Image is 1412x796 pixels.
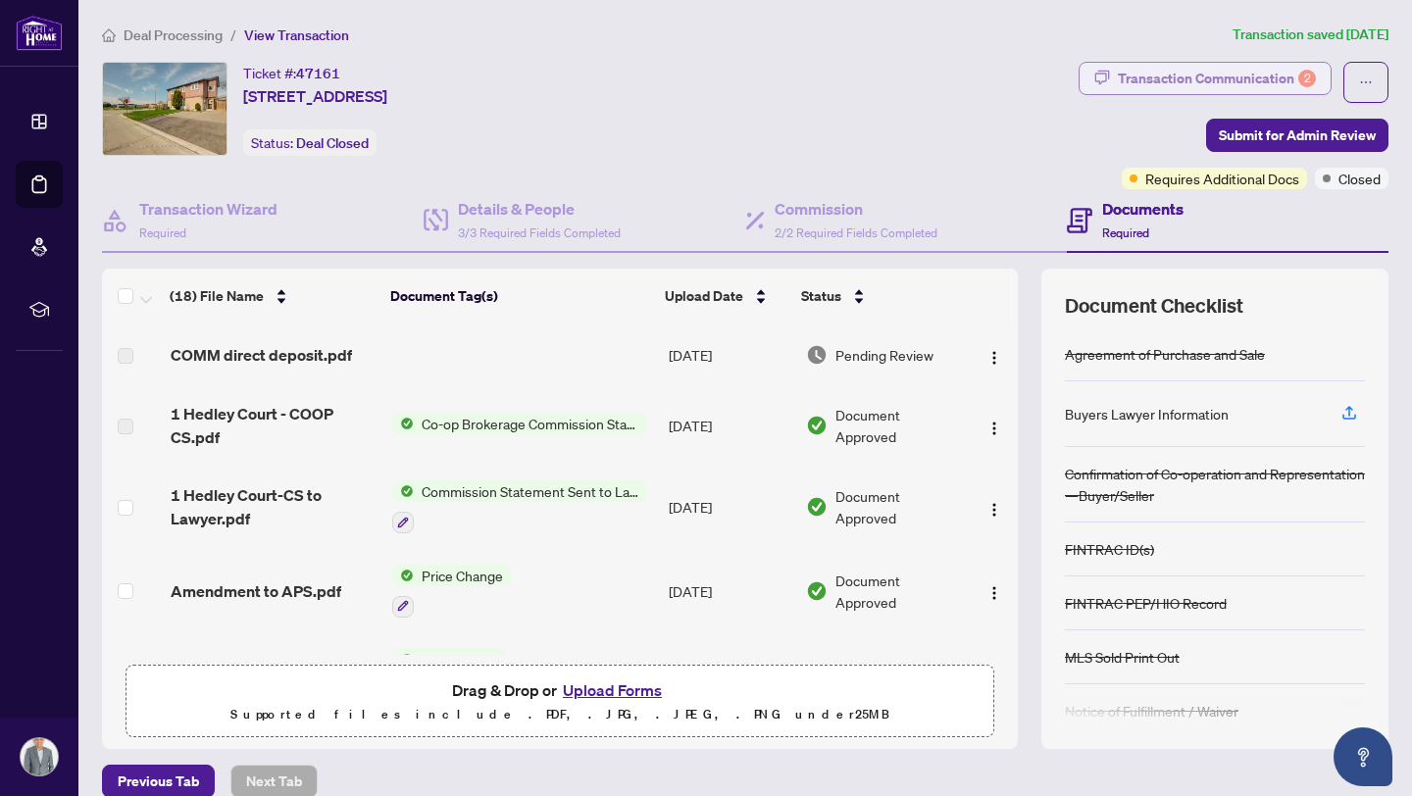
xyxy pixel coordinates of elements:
[139,225,186,240] span: Required
[657,269,793,323] th: Upload Date
[171,343,352,367] span: COMM direct deposit.pdf
[230,24,236,46] li: /
[392,480,414,502] img: Status Icon
[392,649,533,702] button: Status IconSigned Copy
[1233,24,1388,46] article: Transaction saved [DATE]
[665,285,743,307] span: Upload Date
[775,225,937,240] span: 2/2 Required Fields Completed
[979,575,1010,607] button: Logo
[986,421,1002,436] img: Logo
[16,15,63,51] img: logo
[661,465,798,549] td: [DATE]
[392,413,414,434] img: Status Icon
[296,65,340,82] span: 47161
[139,197,277,221] h4: Transaction Wizard
[414,480,646,502] span: Commission Statement Sent to Lawyer
[382,269,658,323] th: Document Tag(s)
[1065,292,1243,320] span: Document Checklist
[1065,592,1227,614] div: FINTRAC PEP/HIO Record
[793,269,964,323] th: Status
[243,129,377,156] div: Status:
[1065,538,1154,560] div: FINTRAC ID(s)
[835,404,962,447] span: Document Approved
[1065,343,1265,365] div: Agreement of Purchase and Sale
[1338,168,1381,189] span: Closed
[138,703,982,726] p: Supported files include .PDF, .JPG, .JPEG, .PNG under 25 MB
[392,565,511,618] button: Status IconPrice Change
[1102,225,1149,240] span: Required
[979,410,1010,441] button: Logo
[162,269,382,323] th: (18) File Name
[414,649,506,671] span: Signed Copy
[835,570,962,613] span: Document Approved
[171,402,377,449] span: 1 Hedley Court - COOP CS.pdf
[243,84,387,108] span: [STREET_ADDRESS]
[979,491,1010,522] button: Logo
[806,415,828,436] img: Document Status
[557,677,668,703] button: Upload Forms
[124,26,223,44] span: Deal Processing
[392,565,414,586] img: Status Icon
[775,197,937,221] h4: Commission
[806,344,828,366] img: Document Status
[801,285,841,307] span: Status
[835,344,933,366] span: Pending Review
[102,28,116,42] span: home
[171,579,341,603] span: Amendment to APS.pdf
[1065,463,1365,506] div: Confirmation of Co-operation and Representation—Buyer/Seller
[806,496,828,518] img: Document Status
[392,413,646,434] button: Status IconCo-op Brokerage Commission Statement
[296,134,369,152] span: Deal Closed
[1206,119,1388,152] button: Submit for Admin Review
[986,502,1002,518] img: Logo
[171,483,377,530] span: 1 Hedley Court-CS to Lawyer.pdf
[458,197,621,221] h4: Details & People
[835,653,962,696] span: Document Approved
[244,26,349,44] span: View Transaction
[1079,62,1332,95] button: Transaction Communication2
[1102,197,1184,221] h4: Documents
[1219,120,1376,151] span: Submit for Admin Review
[414,565,511,586] span: Price Change
[806,580,828,602] img: Document Status
[243,62,340,84] div: Ticket #:
[171,651,377,698] span: Trade Sheet - Signed 1 Hedley Crt.pdf
[661,323,798,386] td: [DATE]
[979,339,1010,371] button: Logo
[458,225,621,240] span: 3/3 Required Fields Completed
[1145,168,1299,189] span: Requires Additional Docs
[126,666,993,738] span: Drag & Drop orUpload FormsSupported files include .PDF, .JPG, .JPEG, .PNG under25MB
[1359,75,1373,89] span: ellipsis
[103,63,227,155] img: IMG-W12279033_1.jpg
[170,285,264,307] span: (18) File Name
[986,350,1002,366] img: Logo
[1298,70,1316,87] div: 2
[392,649,414,671] img: Status Icon
[452,677,668,703] span: Drag & Drop or
[1334,727,1392,786] button: Open asap
[986,585,1002,601] img: Logo
[1118,63,1316,94] div: Transaction Communication
[1065,403,1229,424] div: Buyers Lawyer Information
[661,386,798,465] td: [DATE]
[661,549,798,633] td: [DATE]
[661,633,798,718] td: [DATE]
[21,738,58,775] img: Profile Icon
[1065,646,1180,668] div: MLS Sold Print Out
[835,485,962,528] span: Document Approved
[392,480,646,533] button: Status IconCommission Statement Sent to Lawyer
[414,413,646,434] span: Co-op Brokerage Commission Statement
